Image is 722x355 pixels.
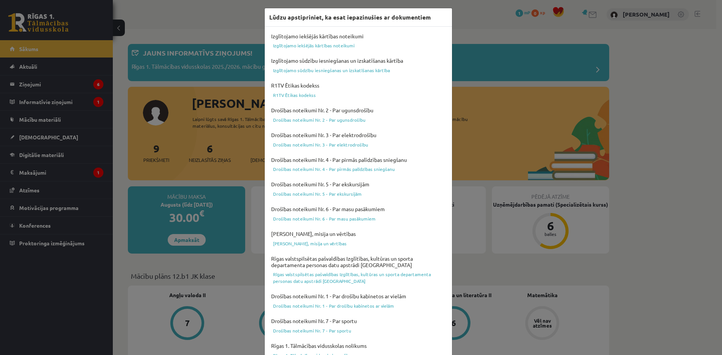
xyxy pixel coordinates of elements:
[269,130,447,140] h4: Drošības noteikumi Nr. 3 - Par elektrodrošību
[269,105,447,115] h4: Drošības noteikumi Nr. 2 - Par ugunsdrošību
[269,56,447,66] h4: Izglītojamo sūdzību iesniegšanas un izskatīšanas kārtība
[269,326,447,335] a: Drošības noteikumi Nr. 7 - Par sportu
[269,270,447,286] a: Rīgas valstspilsētas pašvaldības Izglītības, kultūras un sporta departamenta personas datu apstrā...
[269,291,447,301] h4: Drošības noteikumi Nr. 1 - Par drošību kabinetos ar vielām
[269,301,447,310] a: Drošības noteikumi Nr. 1 - Par drošību kabinetos ar vielām
[269,165,447,174] a: Drošības noteikumi Nr. 4 - Par pirmās palīdzības sniegšanu
[269,179,447,189] h4: Drošības noteikumi Nr. 5 - Par ekskursijām
[269,189,447,198] a: Drošības noteikumi Nr. 5 - Par ekskursijām
[269,204,447,214] h4: Drošības noteikumi Nr. 6 - Par masu pasākumiem
[269,91,447,100] a: R1TV Ētikas kodekss
[269,316,447,326] h4: Drošības noteikumi Nr. 7 - Par sportu
[269,140,447,149] a: Drošības noteikumi Nr. 3 - Par elektrodrošību
[269,31,447,41] h4: Izglītojamo iekšējās kārtības noteikumi
[269,80,447,91] h4: R1TV Ētikas kodekss
[269,115,447,124] a: Drošības noteikumi Nr. 2 - Par ugunsdrošību
[269,66,447,75] a: Izglītojamo sūdzību iesniegšanas un izskatīšanas kārtība
[269,214,447,223] a: Drošības noteikumi Nr. 6 - Par masu pasākumiem
[269,229,447,239] h4: [PERSON_NAME], misija un vērtības
[269,155,447,165] h4: Drošības noteikumi Nr. 4 - Par pirmās palīdzības sniegšanu
[269,13,431,22] h3: Lūdzu apstipriniet, ka esat iepazinušies ar dokumentiem
[269,239,447,248] a: [PERSON_NAME], misija un vērtības
[269,254,447,270] h4: Rīgas valstspilsētas pašvaldības Izglītības, kultūras un sporta departamenta personas datu apstrā...
[269,41,447,50] a: Izglītojamo iekšējās kārtības noteikumi
[269,341,447,351] h4: Rīgas 1. Tālmācības vidusskolas nolikums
